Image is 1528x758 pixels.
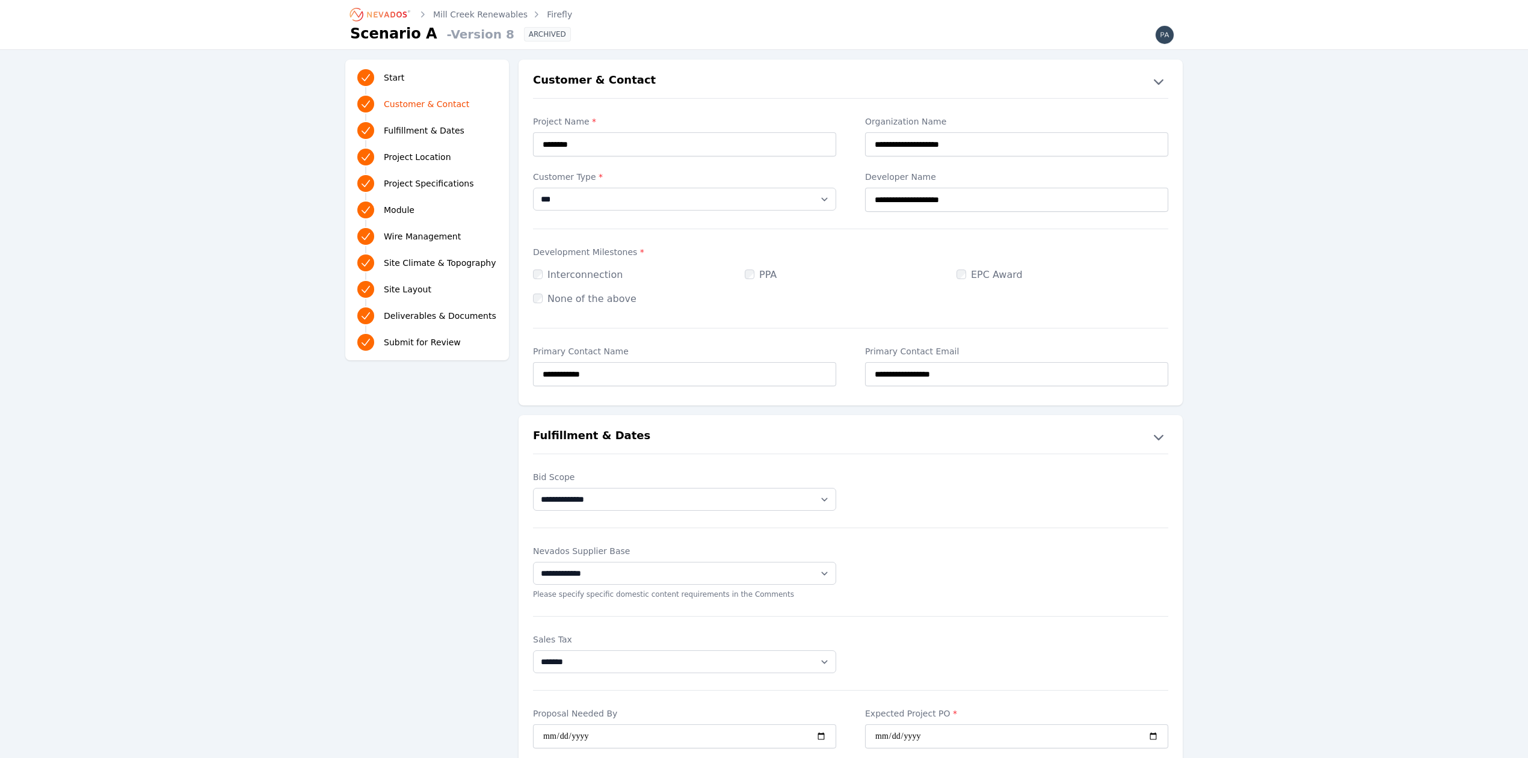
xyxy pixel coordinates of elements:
nav: Breadcrumb [350,5,572,24]
label: None of the above [533,293,636,304]
button: Customer & Contact [519,72,1183,91]
div: ARCHIVED [524,27,571,42]
label: Primary Contact Email [865,345,1168,357]
input: EPC Award [957,270,966,279]
label: EPC Award [957,269,1023,280]
span: Submit for Review [384,336,461,348]
input: Interconnection [533,270,543,279]
span: Site Layout [384,283,431,295]
span: Project Specifications [384,177,474,189]
nav: Progress [357,67,497,353]
label: Organization Name [865,116,1168,128]
span: Module [384,204,414,216]
span: Project Location [384,151,451,163]
label: Interconnection [533,269,623,280]
label: Project Name [533,116,836,128]
label: Customer Type [533,171,836,183]
span: Start [384,72,404,84]
label: Expected Project PO [865,707,1168,719]
span: Wire Management [384,230,461,242]
a: Firefly [547,8,572,20]
h2: Customer & Contact [533,72,656,91]
label: Development Milestones [533,246,1168,258]
label: Nevados Supplier Base [533,545,836,557]
span: Deliverables & Documents [384,310,496,322]
span: Customer & Contact [384,98,469,110]
h1: Scenario A [350,24,437,43]
input: PPA [745,270,754,279]
button: Fulfillment & Dates [519,427,1183,446]
h2: Fulfillment & Dates [533,427,650,446]
label: Proposal Needed By [533,707,836,719]
span: - Version 8 [442,26,514,43]
label: Developer Name [865,171,1168,183]
span: Site Climate & Topography [384,257,496,269]
a: Mill Creek Renewables [433,8,528,20]
input: None of the above [533,294,543,303]
span: Fulfillment & Dates [384,125,464,137]
label: PPA [745,269,777,280]
label: Sales Tax [533,633,836,646]
img: paul.mcmillan@nevados.solar [1155,25,1174,45]
p: Please specify specific domestic content requirements in the Comments [533,590,836,599]
label: Bid Scope [533,471,836,483]
label: Primary Contact Name [533,345,836,357]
